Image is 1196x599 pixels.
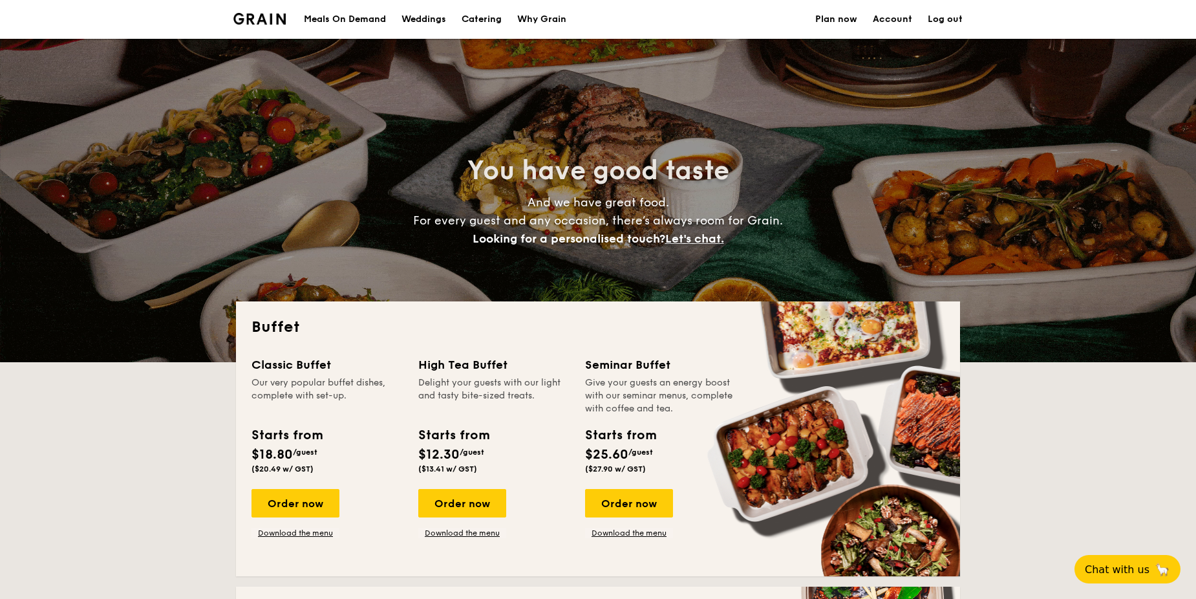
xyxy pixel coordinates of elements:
a: Download the menu [585,528,673,538]
a: Logotype [233,13,286,25]
div: Order now [585,489,673,517]
button: Chat with us🦙 [1074,555,1180,583]
span: 🦙 [1155,562,1170,577]
a: Download the menu [251,528,339,538]
span: Chat with us [1085,563,1149,576]
span: ($13.41 w/ GST) [418,464,477,474]
div: High Tea Buffet [418,356,570,374]
img: Grain [233,13,286,25]
span: And we have great food. For every guest and any occasion, there’s always room for Grain. [413,195,783,246]
span: /guest [628,448,653,457]
div: Order now [251,489,339,517]
span: ($27.90 w/ GST) [585,464,646,474]
div: Classic Buffet [251,356,403,374]
span: Looking for a personalised touch? [473,232,665,246]
span: ($20.49 w/ GST) [251,464,314,474]
span: Let's chat. [665,232,724,246]
div: Seminar Buffet [585,356,736,374]
div: Delight your guests with our light and tasty bite-sized treats. [418,376,570,415]
div: Starts from [418,426,489,445]
div: Our very popular buffet dishes, complete with set-up. [251,376,403,415]
span: /guest [293,448,317,457]
span: $12.30 [418,447,460,463]
span: $25.60 [585,447,628,463]
a: Download the menu [418,528,506,538]
div: Starts from [251,426,322,445]
h2: Buffet [251,317,945,338]
div: Order now [418,489,506,517]
div: Give your guests an energy boost with our seminar menus, complete with coffee and tea. [585,376,736,415]
span: /guest [460,448,484,457]
span: $18.80 [251,447,293,463]
span: You have good taste [467,155,729,186]
div: Starts from [585,426,656,445]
